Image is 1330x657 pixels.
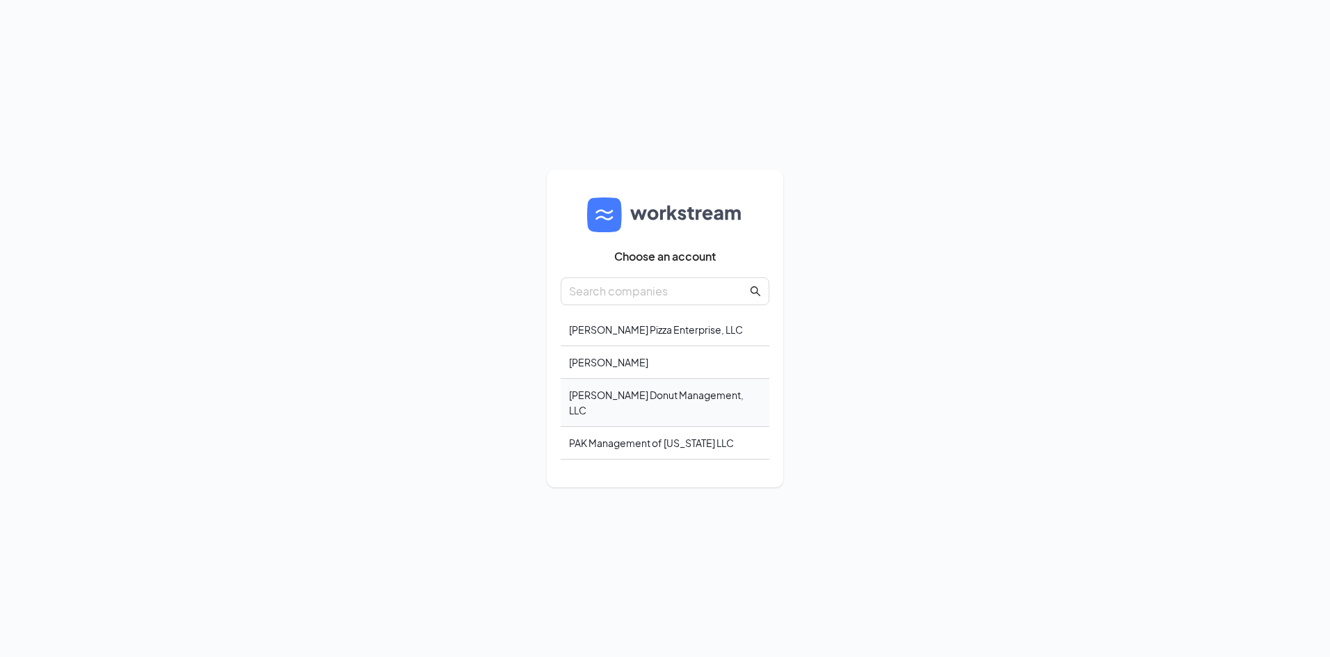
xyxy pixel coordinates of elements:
[614,250,716,263] span: Choose an account
[750,286,761,297] span: search
[561,427,769,460] div: PAK Management of [US_STATE] LLC
[561,379,769,427] div: [PERSON_NAME] Donut Management, LLC
[587,197,743,232] img: logo
[561,346,769,379] div: [PERSON_NAME]
[569,282,747,300] input: Search companies
[561,314,769,346] div: [PERSON_NAME] Pizza Enterprise, LLC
